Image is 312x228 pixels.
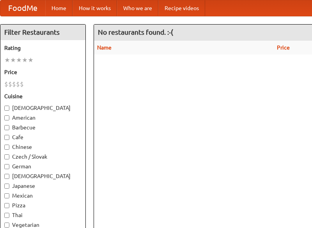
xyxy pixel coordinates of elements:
input: [DEMOGRAPHIC_DATA] [4,174,9,179]
a: Name [97,44,112,51]
label: Mexican [4,192,82,200]
label: German [4,163,82,170]
input: Vegetarian [4,223,9,228]
label: Pizza [4,201,82,209]
label: Chinese [4,143,82,151]
li: $ [16,80,20,88]
input: Chinese [4,145,9,150]
input: Pizza [4,203,9,208]
label: Czech / Slovak [4,153,82,161]
input: American [4,115,9,120]
a: Price [277,44,290,51]
h4: Filter Restaurants [0,25,85,40]
input: Czech / Slovak [4,154,9,159]
li: ★ [4,56,10,64]
label: Cafe [4,133,82,141]
label: American [4,114,82,122]
li: ★ [22,56,28,64]
input: [DEMOGRAPHIC_DATA] [4,106,9,111]
ng-pluralize: No restaurants found. :-( [98,28,173,36]
input: Japanese [4,184,9,189]
input: German [4,164,9,169]
li: ★ [16,56,22,64]
label: [DEMOGRAPHIC_DATA] [4,172,82,180]
a: Recipe videos [158,0,205,16]
h5: Cuisine [4,92,82,100]
a: Who we are [117,0,158,16]
li: $ [8,80,12,88]
label: Thai [4,211,82,219]
li: ★ [10,56,16,64]
li: $ [20,80,24,88]
li: $ [12,80,16,88]
a: How it works [73,0,117,16]
input: Cafe [4,135,9,140]
h5: Rating [4,44,82,52]
input: Thai [4,213,9,218]
input: Barbecue [4,125,9,130]
label: [DEMOGRAPHIC_DATA] [4,104,82,112]
li: $ [4,80,8,88]
label: Barbecue [4,124,82,131]
label: Japanese [4,182,82,190]
a: Home [45,0,73,16]
a: FoodMe [0,0,45,16]
input: Mexican [4,193,9,198]
h5: Price [4,68,82,76]
li: ★ [28,56,34,64]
